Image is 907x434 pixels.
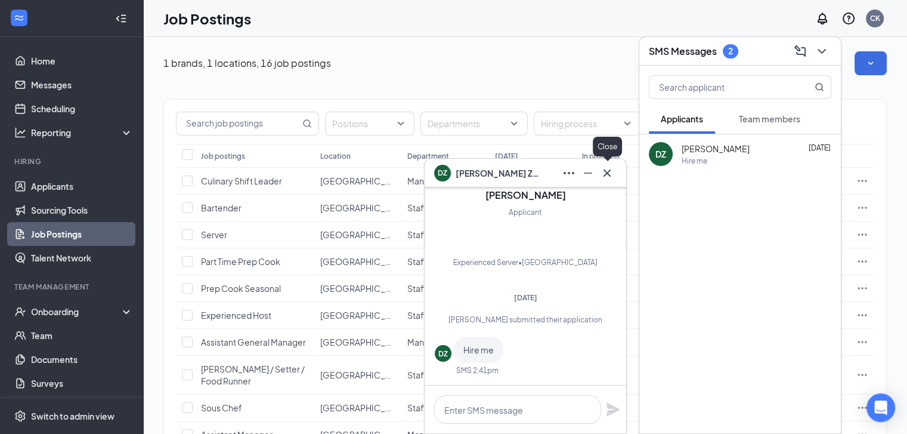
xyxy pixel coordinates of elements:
[562,166,576,180] svg: Ellipses
[401,248,488,275] td: Staff
[401,302,488,329] td: Staff
[407,402,427,413] span: Staff
[815,11,829,26] svg: Notifications
[201,364,305,386] span: [PERSON_NAME] / Setter / Food Runner
[320,151,351,161] div: Location
[163,57,331,70] p: 1 brands, 1 locations, 16 job postings
[314,356,401,395] td: West Edmonton Mall
[31,198,133,222] a: Sourcing Tools
[865,57,877,69] svg: SmallChevronDown
[649,45,717,58] h3: SMS Messages
[401,275,488,302] td: Staff
[407,256,427,267] span: Staff
[407,283,427,294] span: Staff
[600,166,614,180] svg: Cross
[31,222,133,246] a: Job Postings
[485,189,566,202] h3: [PERSON_NAME]
[593,137,622,156] div: Close
[314,395,401,421] td: West Edmonton Mall
[31,410,114,422] div: Switch to admin view
[320,337,407,347] span: [GEOGRAPHIC_DATA]
[320,202,407,213] span: [GEOGRAPHIC_DATA]
[201,283,281,294] span: Prep Cook Seasonal
[649,76,791,99] input: Search applicant
[812,42,831,61] button: ChevronDown
[682,156,707,166] div: Hire me
[407,202,427,213] span: Staff
[201,256,280,267] span: Part Time Prep Cook
[31,324,133,347] a: Team
[870,13,880,23] div: CK
[841,11,856,26] svg: QuestionInfo
[314,168,401,195] td: West Edmonton Mall
[31,127,134,138] div: Reporting
[302,119,312,128] svg: MagnifyingGlass
[401,329,488,356] td: Management
[401,221,488,248] td: Staff
[14,306,26,318] svg: UserCheck
[655,148,666,160] div: DZ
[13,12,25,24] svg: WorkstreamLogo
[489,144,576,168] th: [DATE]
[435,315,616,325] div: [PERSON_NAME] submitted their application
[314,195,401,221] td: West Edmonton Mall
[320,229,407,240] span: [GEOGRAPHIC_DATA]
[809,143,831,152] span: [DATE]
[856,175,868,187] svg: Ellipses
[115,13,127,24] svg: Collapse
[401,356,488,395] td: Staff
[866,393,895,422] div: Open Intercom Messenger
[201,202,242,213] span: Bartender
[438,349,448,359] div: DZ
[407,310,427,321] span: Staff
[856,336,868,348] svg: Ellipses
[576,144,663,168] th: In progress
[791,42,810,61] button: ComposeMessage
[682,143,750,155] span: [PERSON_NAME]
[320,402,407,413] span: [GEOGRAPHIC_DATA]
[401,395,488,421] td: Staff
[314,248,401,275] td: West Edmonton Mall
[407,229,427,240] span: Staff
[407,370,427,380] span: Staff
[407,151,449,161] div: Department
[320,283,407,294] span: [GEOGRAPHIC_DATA]
[456,365,499,375] div: SMS 2:41pm
[728,46,733,56] div: 2
[201,151,245,161] div: Job postings
[314,221,401,248] td: West Edmonton Mall
[201,229,227,240] span: Server
[559,164,578,183] button: Ellipses
[661,113,703,124] span: Applicants
[739,113,800,124] span: Team members
[856,256,868,267] svg: Ellipses
[201,337,306,347] span: Assistant General Manager
[401,195,488,221] td: Staff
[201,176,282,186] span: Culinary Shift Leader
[509,207,542,218] div: Applicant
[314,275,401,302] td: West Edmonton Mall
[606,402,620,417] svg: Plane
[31,246,133,270] a: Talent Network
[815,44,829,59] svg: ChevronDown
[31,371,133,395] a: Surveys
[815,82,824,92] svg: MagnifyingGlass
[463,344,494,355] span: Hire me
[856,202,868,214] svg: Ellipses
[201,310,271,321] span: Experienced Host
[177,112,300,135] input: Search job postings
[856,229,868,241] svg: Ellipses
[407,337,460,347] span: Management
[31,306,123,318] div: Onboarding
[320,370,407,380] span: [GEOGRAPHIC_DATA]
[31,73,133,97] a: Messages
[320,176,407,186] span: [GEOGRAPHIC_DATA]
[31,49,133,73] a: Home
[856,309,868,321] svg: Ellipses
[578,164,598,183] button: Minimize
[14,282,131,292] div: Team Management
[453,257,598,269] div: Experienced Server • [GEOGRAPHIC_DATA]
[581,166,595,180] svg: Minimize
[31,174,133,198] a: Applicants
